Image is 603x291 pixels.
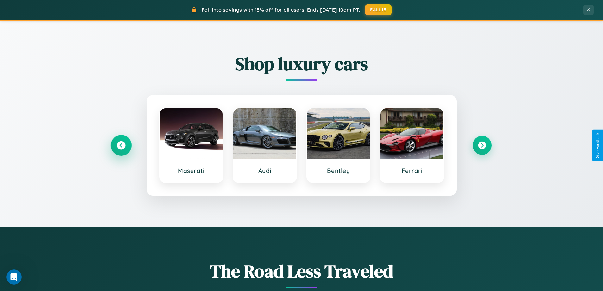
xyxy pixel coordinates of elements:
[202,7,360,13] span: Fall into savings with 15% off for all users! Ends [DATE] 10am PT.
[313,167,364,174] h3: Bentley
[166,167,217,174] h3: Maserati
[387,167,437,174] h3: Ferrari
[595,133,600,158] div: Give Feedback
[6,269,22,285] iframe: Intercom live chat
[112,52,492,76] h2: Shop luxury cars
[240,167,290,174] h3: Audi
[112,259,492,283] h1: The Road Less Traveled
[365,4,392,15] button: FALL15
